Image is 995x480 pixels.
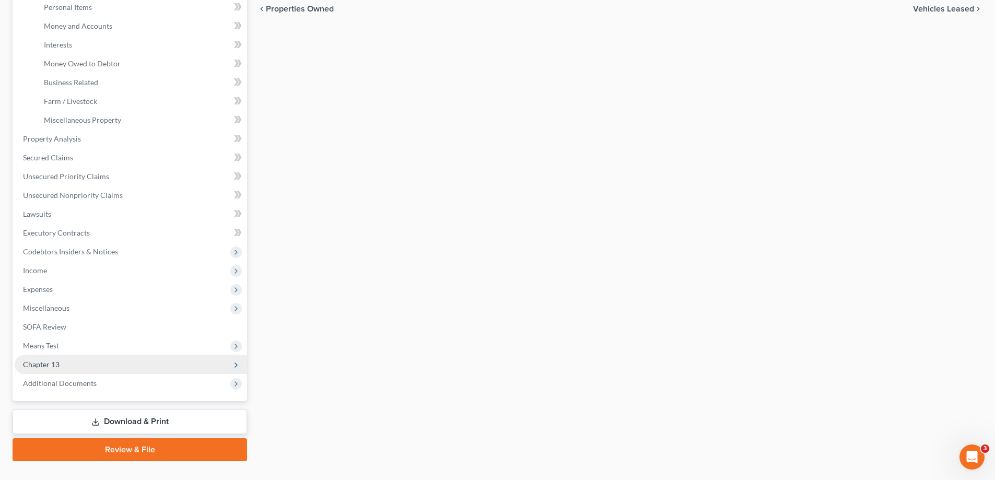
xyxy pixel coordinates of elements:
[13,438,247,461] a: Review & File
[913,5,974,13] span: Vehicles Leased
[23,191,123,200] span: Unsecured Nonpriority Claims
[36,54,247,73] a: Money Owed to Debtor
[15,130,247,148] a: Property Analysis
[23,341,59,350] span: Means Test
[23,379,97,388] span: Additional Documents
[23,209,51,218] span: Lawsuits
[44,59,121,68] span: Money Owed to Debtor
[959,444,985,470] iframe: Intercom live chat
[36,92,247,111] a: Farm / Livestock
[974,5,982,13] i: chevron_right
[981,444,989,453] span: 3
[15,318,247,336] a: SOFA Review
[23,322,66,331] span: SOFA Review
[15,167,247,186] a: Unsecured Priority Claims
[23,134,81,143] span: Property Analysis
[44,40,72,49] span: Interests
[913,5,982,13] button: Vehicles Leased chevron_right
[44,3,92,11] span: Personal Items
[23,360,60,369] span: Chapter 13
[257,5,334,13] button: chevron_left Properties Owned
[257,5,266,13] i: chevron_left
[44,97,97,106] span: Farm / Livestock
[23,303,69,312] span: Miscellaneous
[15,205,247,224] a: Lawsuits
[23,285,53,294] span: Expenses
[15,224,247,242] a: Executory Contracts
[23,247,118,256] span: Codebtors Insiders & Notices
[23,228,90,237] span: Executory Contracts
[23,266,47,275] span: Income
[13,409,247,434] a: Download & Print
[44,115,121,124] span: Miscellaneous Property
[15,148,247,167] a: Secured Claims
[23,153,73,162] span: Secured Claims
[36,17,247,36] a: Money and Accounts
[44,78,98,87] span: Business Related
[15,186,247,205] a: Unsecured Nonpriority Claims
[266,5,334,13] span: Properties Owned
[36,36,247,54] a: Interests
[44,21,112,30] span: Money and Accounts
[23,172,109,181] span: Unsecured Priority Claims
[36,111,247,130] a: Miscellaneous Property
[36,73,247,92] a: Business Related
